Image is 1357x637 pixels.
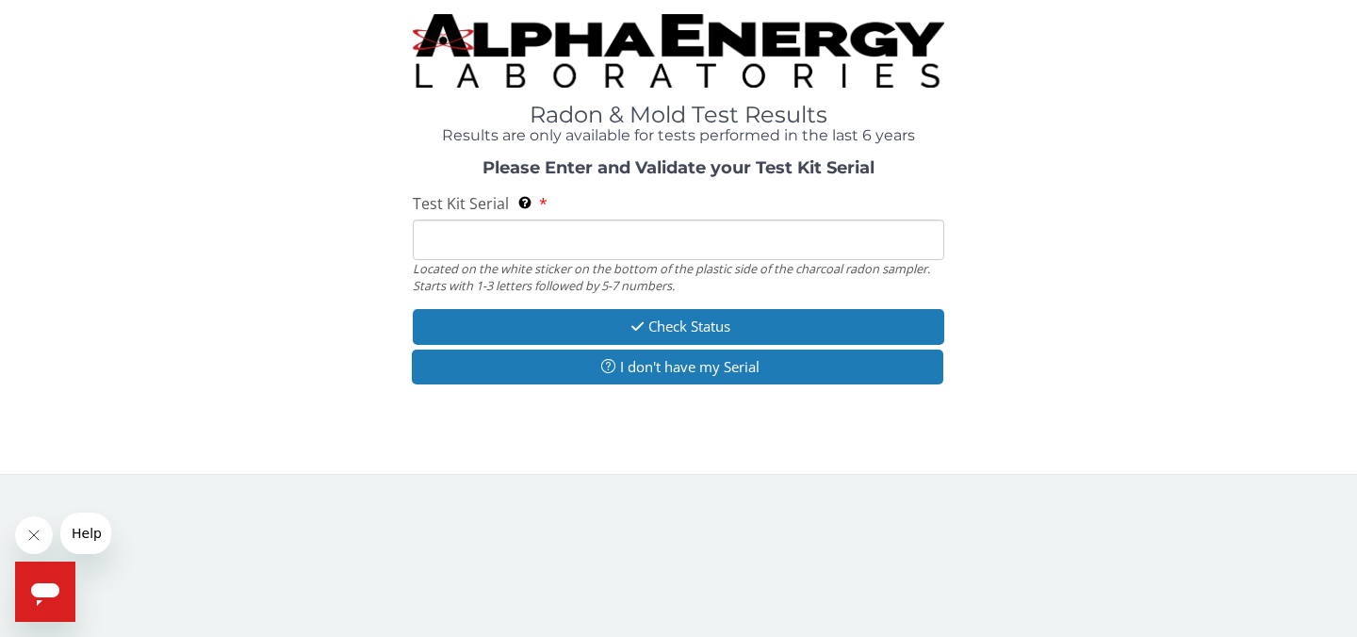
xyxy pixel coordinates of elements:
iframe: Close message [15,516,53,554]
img: TightCrop.jpg [413,14,944,88]
span: Test Kit Serial [413,193,509,214]
strong: Please Enter and Validate your Test Kit Serial [482,157,875,178]
div: Located on the white sticker on the bottom of the plastic side of the charcoal radon sampler. Sta... [413,260,944,295]
h1: Radon & Mold Test Results [413,103,944,127]
iframe: Button to launch messaging window [15,562,75,622]
button: I don't have my Serial [412,350,943,384]
h4: Results are only available for tests performed in the last 6 years [413,127,944,144]
iframe: Message from company [60,513,111,554]
button: Check Status [413,309,944,344]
